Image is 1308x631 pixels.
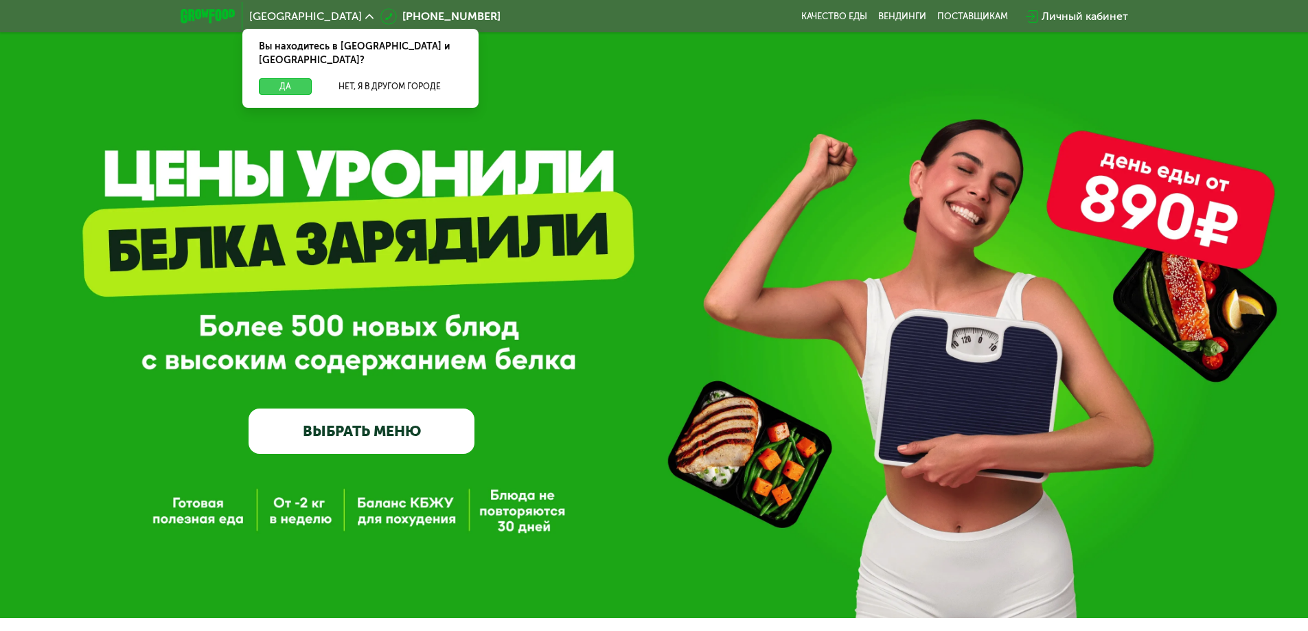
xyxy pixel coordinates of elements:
span: [GEOGRAPHIC_DATA] [249,11,362,22]
a: ВЫБРАТЬ МЕНЮ [249,409,474,454]
a: Вендинги [878,11,926,22]
div: Личный кабинет [1042,8,1128,25]
button: Да [259,78,312,95]
button: Нет, я в другом городе [317,78,462,95]
div: Вы находитесь в [GEOGRAPHIC_DATA] и [GEOGRAPHIC_DATA]? [242,29,479,78]
a: Качество еды [801,11,867,22]
a: [PHONE_NUMBER] [380,8,501,25]
div: поставщикам [937,11,1008,22]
